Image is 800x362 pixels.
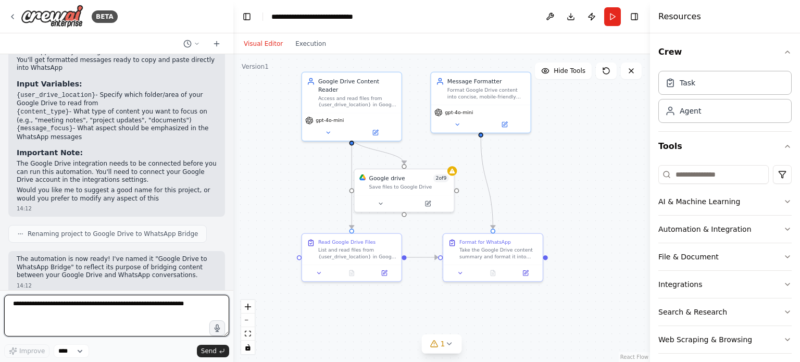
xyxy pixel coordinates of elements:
[405,199,451,209] button: Open in side panel
[445,109,473,116] span: gpt-4o-mini
[369,184,449,190] div: Save files to Google Drive
[301,233,402,282] div: Read Google Drive FilesList and read files from {user_drive_location} in Google Drive. Extract ke...
[241,314,255,327] button: zoom out
[289,38,332,50] button: Execution
[334,268,369,278] button: No output available
[17,56,217,72] li: You'll get formatted messages ready to copy and paste directly into WhatsApp
[658,10,701,23] h4: Resources
[4,344,49,358] button: Improve
[21,5,83,28] img: Logo
[354,169,455,213] div: Google DriveGoogle drive2of9Save files to Google Drive
[658,243,792,270] button: File & Document
[680,78,695,88] div: Task
[658,132,792,161] button: Tools
[17,255,217,280] p: The automation is now ready! I've named it "Google Drive to WhatsApp Bridge" to reflect its purpo...
[318,239,376,245] div: Read Google Drive Files
[441,339,445,349] span: 1
[620,354,648,360] a: React Flow attribution
[17,205,217,213] div: 14:12
[369,174,405,182] div: Google drive
[459,239,511,245] div: Format for WhatsApp
[17,160,217,184] p: The Google Drive integration needs to be connected before you can run this automation. You'll nee...
[359,174,366,180] img: Google Drive
[316,117,344,123] span: gpt-4o-mini
[370,268,398,278] button: Open in side panel
[17,108,217,124] li: - What type of content you want to focus on (e.g., "meeting notes", "project updates", "documents")
[19,347,45,355] span: Improve
[17,124,217,141] li: - What aspect should be emphasized in the WhatsApp messages
[17,148,83,157] strong: Important Note:
[353,128,398,138] button: Open in side panel
[92,10,118,23] div: BETA
[433,174,449,182] span: Number of enabled actions
[535,63,592,79] button: Hide Tools
[17,125,73,132] code: {message_focus}
[658,298,792,326] button: Search & Research
[271,11,384,22] nav: breadcrumb
[238,38,289,50] button: Visual Editor
[17,282,217,290] div: 14:12
[422,334,462,354] button: 1
[301,72,402,142] div: Google Drive Content ReaderAccess and read files from {user_drive_location} in Google Drive, extr...
[28,230,198,238] span: Renaming project to Google Drive to WhatsApp Bridge
[208,38,225,50] button: Start a new chat
[447,77,526,85] div: Message Formatter
[658,188,792,215] button: AI & Machine Learning
[241,300,255,314] button: zoom in
[318,95,396,108] div: Access and read files from {user_drive_location} in Google Drive, extract key information, and fo...
[658,161,792,362] div: Tools
[658,67,792,131] div: Crew
[241,341,255,354] button: toggle interactivity
[476,268,510,278] button: No output available
[459,247,537,260] div: Take the Google Drive content summary and format it into WhatsApp-ready messages. Break down long...
[318,247,396,260] div: List and read files from {user_drive_location} in Google Drive. Extract key information from docu...
[658,326,792,353] button: Web Scraping & Browsing
[17,80,82,88] strong: Input Variables:
[658,38,792,67] button: Crew
[17,186,217,203] p: Would you like me to suggest a good name for this project, or would you prefer to modify any aspe...
[242,63,269,71] div: Version 1
[443,233,544,282] div: Format for WhatsAppTake the Google Drive content summary and format it into WhatsApp-ready messag...
[430,72,531,134] div: Message FormatterFormat Google Drive content into concise, mobile-friendly messages suitable for ...
[209,320,225,336] button: Click to speak your automation idea
[179,38,204,50] button: Switch to previous chat
[17,91,217,108] li: - Specify which folder/area of your Google Drive to read from
[347,137,355,228] g: Edge from 6644c7c0-c76c-4d89-a78e-1390ded67f45 to 0df84f12-cf87-4a0a-9f84-f5401ebda539
[407,253,438,261] g: Edge from 0df84f12-cf87-4a0a-9f84-f5401ebda539 to 10416fc1-866b-420e-b2d5-b83c0a49f139
[627,9,642,24] button: Hide right sidebar
[554,67,585,75] span: Hide Tools
[241,300,255,354] div: React Flow controls
[318,77,396,93] div: Google Drive Content Reader
[240,9,254,24] button: Hide left sidebar
[241,327,255,341] button: fit view
[482,120,528,130] button: Open in side panel
[17,108,69,116] code: {content_type}
[658,216,792,243] button: Automation & Integration
[17,92,95,99] code: {user_drive_location}
[680,106,701,116] div: Agent
[347,137,408,164] g: Edge from 6644c7c0-c76c-4d89-a78e-1390ded67f45 to 52a67908-3b6d-4367-a7bc-b0932596a50e
[658,271,792,298] button: Integrations
[201,347,217,355] span: Send
[447,87,526,100] div: Format Google Drive content into concise, mobile-friendly messages suitable for WhatsApp sharing,...
[511,268,539,278] button: Open in side panel
[197,345,229,357] button: Send
[477,137,497,228] g: Edge from c5ed34c2-d9b0-4e52-bb7f-d0a47f2efc99 to 10416fc1-866b-420e-b2d5-b83c0a49f139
